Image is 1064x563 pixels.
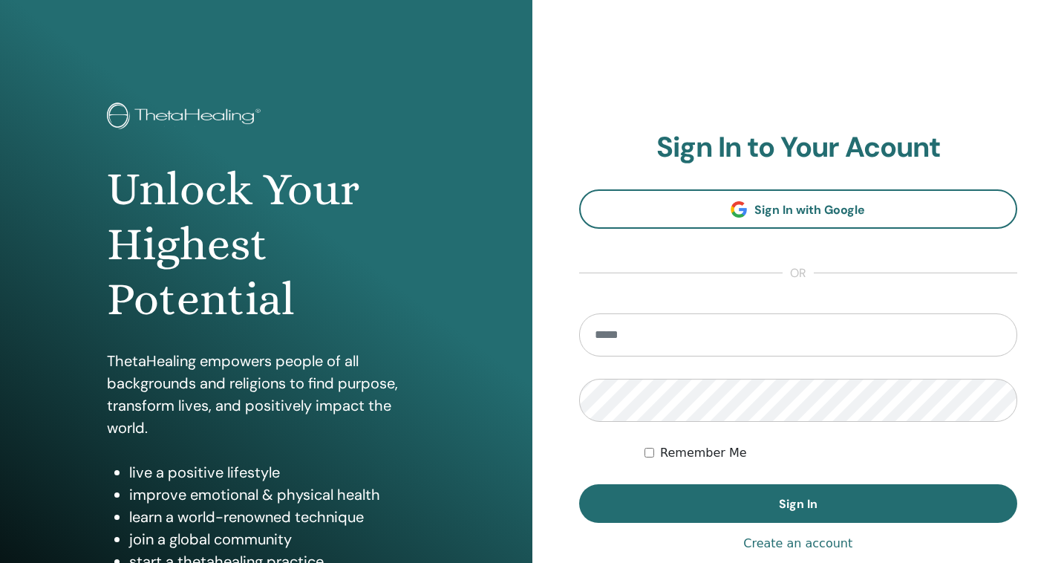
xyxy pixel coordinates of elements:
span: or [783,264,814,282]
a: Sign In with Google [579,189,1018,229]
li: learn a world-renowned technique [129,506,425,528]
a: Create an account [743,535,852,553]
li: live a positive lifestyle [129,461,425,484]
li: join a global community [129,528,425,550]
label: Remember Me [660,444,747,462]
p: ThetaHealing empowers people of all backgrounds and religions to find purpose, transform lives, a... [107,350,425,439]
h2: Sign In to Your Acount [579,131,1018,165]
button: Sign In [579,484,1018,523]
div: Keep me authenticated indefinitely or until I manually logout [644,444,1017,462]
h1: Unlock Your Highest Potential [107,162,425,328]
li: improve emotional & physical health [129,484,425,506]
span: Sign In with Google [754,202,865,218]
span: Sign In [779,496,817,512]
